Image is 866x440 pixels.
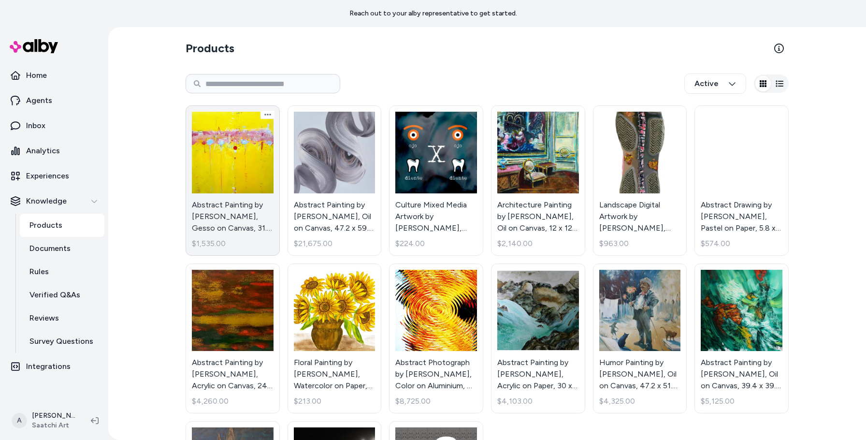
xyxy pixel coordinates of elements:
p: Survey Questions [29,336,93,347]
a: Floral Painting by Irina Afonskaya, Watercolor on Paper, 11.8 x 8.3 in - Fine Art Original Artwor... [288,264,382,414]
p: Inbox [26,120,45,132]
p: Analytics [26,145,60,157]
p: Reviews [29,312,59,324]
a: Documents [20,237,104,260]
a: Agents [4,89,104,112]
a: Abstract Painting by Heidi Khatami, Acrylic on Canvas, 24 x 30 in - Abstract Original Artwork For... [186,264,280,414]
a: Inbox [4,114,104,137]
a: Experiences [4,164,104,188]
p: Rules [29,266,49,278]
a: Reviews [20,307,104,330]
a: Rules [20,260,104,283]
button: Knowledge [4,190,104,213]
a: Abstract Painting by Sergei Inkatov, Oil on Canvas, 39.4 x 39.4 in - Large, Abstract Original Art... [694,264,789,414]
a: Products [20,214,104,237]
a: Abstract Painting by Nadine De Klerk Wolters, Gesso on Canvas, 31.5 x 31.5 in - Abstract Original... [186,105,280,256]
a: Integrations [4,355,104,378]
a: Abstract Painting by Dragica Carlin, Oil on Canvas, 47.2 x 59.1 in - Large, Conceptual Original A... [288,105,382,256]
a: Analytics [4,139,104,162]
a: Home [4,64,104,87]
span: Saatchi Art [32,421,75,430]
p: Integrations [26,361,71,372]
p: Agents [26,95,52,106]
button: Active [684,73,746,94]
p: Verified Q&As [29,289,80,301]
p: [PERSON_NAME] [32,411,75,421]
button: A[PERSON_NAME]Saatchi Art [6,405,83,436]
a: Landscape Digital Artwork by Regis Soler, Digital on Other, 8.7 x 15.7 in - Figurative Original A... [593,105,687,256]
a: Verified Q&As [20,283,104,307]
p: Knowledge [26,195,67,207]
p: Reach out to your alby representative to get started. [349,9,517,18]
p: Documents [29,243,71,254]
span: A [12,413,27,428]
a: Survey Questions [20,330,104,353]
a: Abstract Photograph by Sarah Scherf, Color on Aluminium, 60 x 45 in - Large, Fine Art Original Ar... [389,264,483,414]
a: Abstract Painting by Walther Von Krenner, Acrylic on Paper, 30 x 22 in - Abstract Expressionism O... [491,264,585,414]
p: Home [26,70,47,81]
a: Humor Painting by Vadim Kovalev, Oil on Canvas, 47.2 x 51.2 in - Large, Figurative Original Artwo... [593,264,687,414]
a: Culture Mixed Media Artwork by Ojolo Mirón, Digital on Paper, 30 x 30 in - Conceptual Original A... [389,105,483,256]
img: alby Logo [10,39,58,53]
p: Experiences [26,170,69,182]
a: Abstract Drawing by Alessio Lucarini, Pastel on Paper, 5.8 x 8.3 in - Abstract Expressionism Orig... [694,105,789,256]
p: Products [29,220,62,231]
a: Architecture Painting by Shelton Walsmith, Oil on Canvas, 12 x 12 in - Impressionism Original Art... [491,105,585,256]
h2: Products [186,41,234,56]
